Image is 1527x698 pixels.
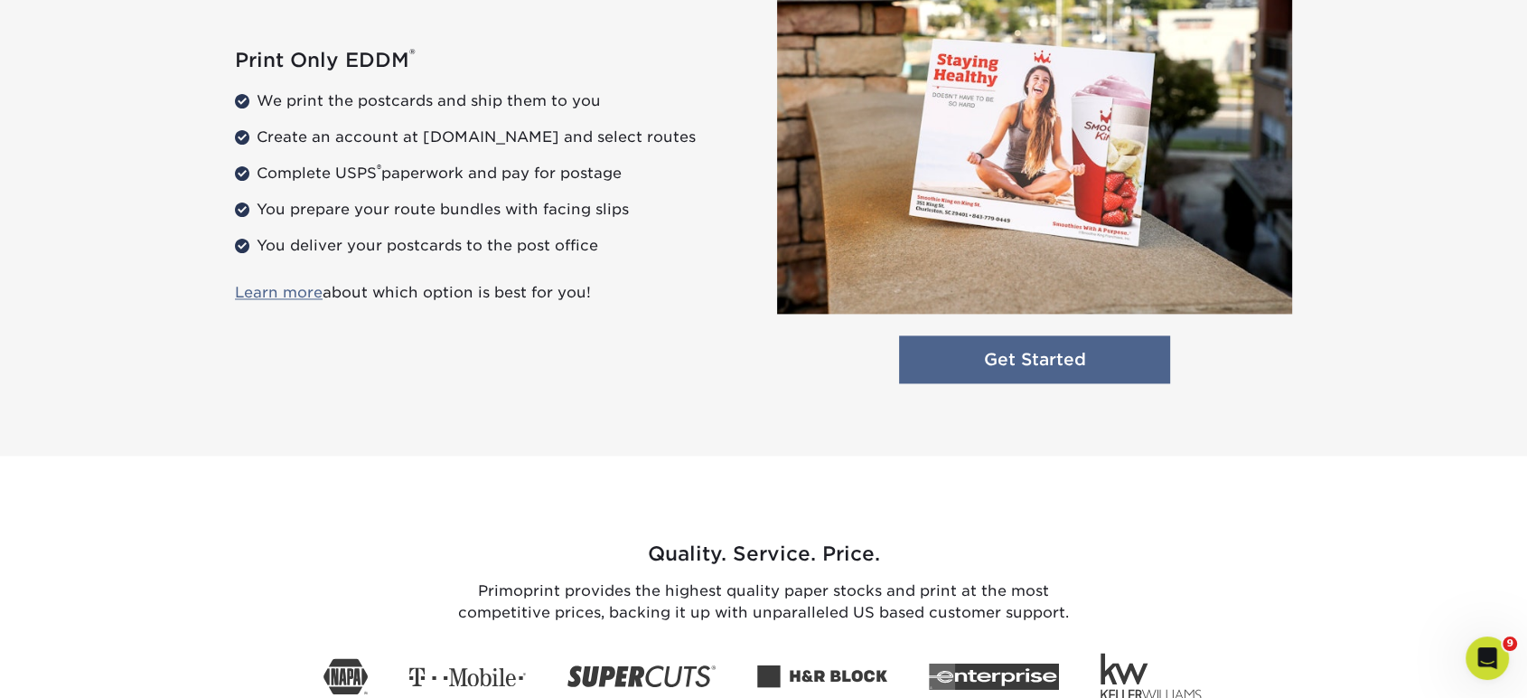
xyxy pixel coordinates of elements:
iframe: Intercom live chat [1466,637,1509,680]
h3: Quality. Service. Price. [235,542,1292,566]
img: icon [409,667,526,687]
p: Primoprint provides the highest quality paper stocks and print at the most competitive prices, ba... [447,580,1080,638]
img: icon [323,658,368,694]
p: about which option is best for you! [235,282,750,304]
a: Learn more [235,284,323,301]
h2: Print Only EDDM [235,49,750,72]
li: You prepare your route bundles with facing slips [235,195,750,224]
img: icon [567,665,716,687]
a: Get Started [899,335,1170,383]
li: Complete USPS paperwork and pay for postage [235,159,750,188]
img: icon [929,663,1059,689]
span: 9 [1503,637,1517,651]
sup: ® [377,162,381,175]
li: You deliver your postcards to the post office [235,231,750,260]
li: Create an account at [DOMAIN_NAME] and select routes [235,123,750,152]
li: We print the postcards and ship them to you [235,87,750,116]
sup: ® [409,45,416,63]
img: icon [757,665,887,688]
